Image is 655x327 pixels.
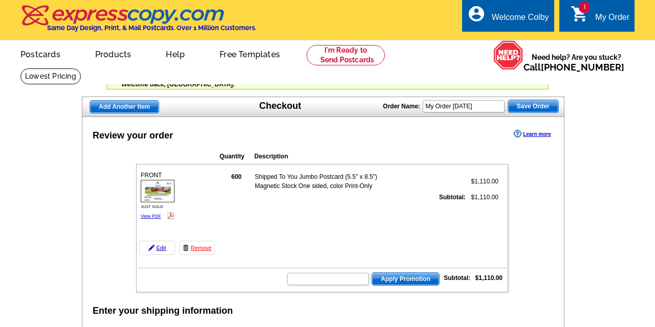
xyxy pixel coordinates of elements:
[4,41,77,65] a: Postcards
[372,272,440,286] button: Apply Promotion
[259,101,301,111] h1: Checkout
[523,52,629,73] span: Need help? Are you stuck?
[383,103,420,110] strong: Order Name:
[20,12,256,32] a: Same Day Design, Print, & Mail Postcards. Over 1 Million Customers.
[139,241,175,255] a: Edit
[219,151,253,161] th: Quantity
[493,40,523,70] img: help
[90,101,159,113] span: Add Another Item
[467,5,486,23] i: account_circle
[121,81,234,88] span: Welcome back, [GEOGRAPHIC_DATA].
[203,41,296,65] a: Free Templates
[148,245,155,251] img: pencil-icon.gif
[541,62,624,73] a: [PHONE_NUMBER]
[141,204,163,209] span: JUST SOLD
[183,245,189,251] img: trashcan-icon.gif
[508,100,558,112] span: Save Order
[372,273,439,285] span: Apply Promotion
[467,172,499,191] td: $1,110.00
[79,41,148,65] a: Products
[254,151,441,161] th: Description
[595,13,629,27] div: My Order
[579,1,590,13] span: 1
[93,304,233,318] div: Enter your shipping information
[571,5,589,23] i: shopping_cart
[514,130,551,138] a: Learn more
[47,24,256,32] h4: Same Day Design, Print, & Mail Postcards. Over 1 Million Customers.
[444,274,470,282] strong: Subtotal:
[231,173,242,180] strong: 600
[492,13,549,27] div: Welcome Colby
[141,214,161,219] a: View PDF
[90,100,159,113] a: Add Another Item
[571,11,629,24] a: 1 shopping_cart My Order
[179,241,215,255] a: Remove
[439,194,466,201] strong: Subtotal:
[523,62,624,73] span: Call
[508,100,559,113] button: Save Order
[467,192,499,202] td: $1,110.00
[93,129,173,143] div: Review your order
[475,274,503,282] strong: $1,110.00
[141,180,174,202] img: small-thumb.jpg
[254,172,403,191] td: Shipped To You Jumbo Postcard (5.5" x 8.5") Magnetic Stock One sided, color Print-Only
[139,169,176,222] div: FRONT
[149,41,201,65] a: Help
[167,212,174,219] img: pdf_logo.png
